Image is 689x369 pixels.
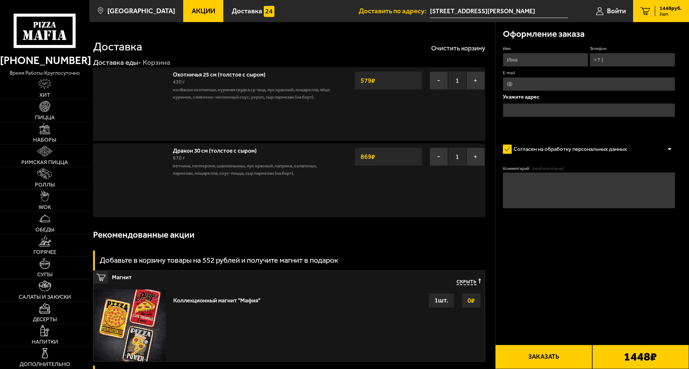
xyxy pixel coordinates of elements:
div: Коллекционный магнит "Мафия" [173,293,260,304]
button: − [430,148,448,166]
button: Заказать [495,345,592,369]
span: Акции [192,8,215,15]
p: колбаски охотничьи, куриная грудка су-вид, лук красный, моцарелла, яйцо куриное, сливочно-чесночн... [173,86,333,100]
label: Согласен на обработку персональных данных [503,142,634,156]
label: Телефон [590,46,675,52]
input: Имя [503,53,588,67]
span: Доставить по адресу: [359,8,430,15]
label: Имя [503,46,588,52]
div: 1 шт. [429,293,454,308]
p: ветчина, пепперони, шампиньоны, лук красный, паприка, халапеньо, пармезан, моцарелла, соус-пицца,... [173,162,333,177]
span: 430 г [173,79,185,85]
button: + [466,148,485,166]
span: Магнит [112,271,347,280]
span: Супы [37,272,53,277]
a: Коллекционный магнит "Мафия"0₽1шт. [93,289,485,361]
strong: 0 ₽ [466,294,477,308]
span: 670 г [173,155,185,161]
span: Роллы [35,182,55,188]
span: Обеды [35,227,54,233]
button: Скрыть [457,278,481,285]
img: 15daf4d41897b9f0e9f617042186c801.svg [264,6,274,17]
span: Горячее [33,249,56,255]
span: Войти [607,8,626,15]
b: 1448 ₽ [624,351,657,362]
span: 2 шт. [660,12,682,16]
span: Пицца [35,115,55,120]
input: Ваш адрес доставки [430,4,568,18]
h3: Добавьте в корзину товары на 552 рублей и получите магнит в подарок [100,256,338,264]
h3: Оформление заказа [503,29,585,38]
span: Наборы [33,137,56,143]
h3: Рекомендованные акции [93,230,195,239]
p: Укажите адрес [503,94,675,100]
input: @ [503,77,675,91]
span: (необязательно) [532,166,564,171]
label: Комментарий [503,166,675,171]
span: Доставка [232,8,262,15]
span: WOK [39,205,51,210]
input: +7 ( [590,53,675,67]
span: [GEOGRAPHIC_DATA] [107,8,175,15]
span: Хит [39,92,50,98]
div: Корзина [143,58,170,67]
a: Дракон 30 см (толстое с сыром) [173,145,264,154]
a: Доставка еды- [93,58,141,67]
strong: 869 ₽ [359,150,377,164]
span: 1448 руб. [660,6,682,11]
label: E-mail [503,70,675,76]
a: Охотничья 25 см (толстое с сыром) [173,69,273,78]
button: + [466,71,485,90]
span: Десерты [33,317,57,322]
span: Скрыть [457,278,476,285]
span: Дополнительно [19,362,70,367]
strong: 579 ₽ [359,74,377,88]
button: Очистить корзину [431,45,485,52]
h1: Доставка [93,41,142,52]
span: 1 [448,148,466,166]
button: − [430,71,448,90]
span: Римская пицца [21,160,68,165]
span: Россия, Санкт-Петербург, бульвар Александра Грина, 1 [430,4,568,18]
span: Напитки [32,339,58,345]
span: Салаты и закуски [19,294,71,300]
span: 1 [448,71,466,90]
